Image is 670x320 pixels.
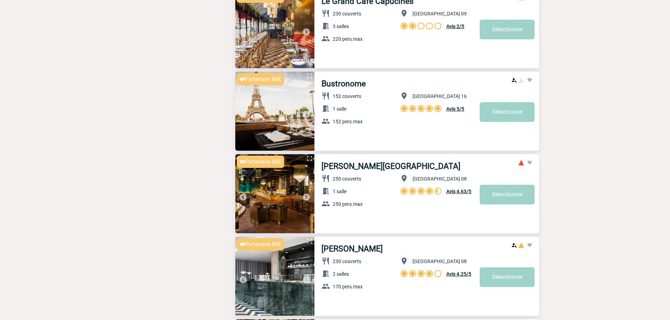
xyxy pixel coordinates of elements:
[518,242,524,248] span: Risque élevé
[333,106,346,112] span: 1 salle
[413,176,467,182] span: [GEOGRAPHIC_DATA] 08
[413,93,467,99] span: [GEOGRAPHIC_DATA] 16
[413,11,467,17] span: [GEOGRAPHIC_DATA] 09
[333,201,363,207] span: 250 pers.max
[240,243,245,246] img: partnaire IME
[400,257,408,265] img: baseline_location_on_white_24dp-b.png
[235,154,314,233] img: 1.jpg
[527,160,532,165] img: Ajouter aux favoris
[446,106,464,112] span: Avis 5/5
[480,102,535,122] a: Sélectionner
[321,244,383,254] a: [PERSON_NAME]
[321,200,330,208] img: baseline_group_white_24dp-b.png
[446,189,471,194] span: Avis 4.63/5
[333,36,363,42] span: 220 pers.max
[321,22,330,30] img: baseline_meeting_room_white_24dp-b.png
[333,189,346,194] span: 1 salle
[511,77,517,83] img: Prestataire ayant déjà créé un devis
[446,271,471,277] span: Avis 4.25/5
[235,237,314,316] img: 1.jpg
[400,174,408,183] img: baseline_location_on_white_24dp-b.png
[237,156,284,168] div: Partenaire IME
[480,20,535,39] a: Sélectionner
[237,73,284,85] div: Partenaire IME
[333,119,363,124] span: 152 pers.max
[480,267,535,287] a: Sélectionner
[446,24,464,29] span: Avis 2/5
[333,176,361,182] span: 250 couverts
[400,9,408,18] img: baseline_location_on_white_24dp-b.png
[321,282,330,290] img: baseline_group_white_24dp-b.png
[321,92,330,100] img: baseline_restaurant_white_24dp-b.png
[480,185,535,204] a: Sélectionner
[321,104,330,113] img: baseline_meeting_room_white_24dp-b.png
[321,187,330,195] img: baseline_meeting_room_white_24dp-b.png
[333,259,361,264] span: 230 couverts
[321,34,330,43] img: baseline_group_white_24dp-b.png
[527,242,532,248] img: Ajouter aux favoris
[527,77,532,83] img: Ajouter aux favoris
[518,160,524,165] span: Risque très élevé
[321,257,330,265] img: baseline_restaurant_white_24dp-b.png
[333,93,361,99] span: 152 couverts
[237,238,284,250] div: Partenaire IME
[413,259,467,264] span: [GEOGRAPHIC_DATA] 08
[321,79,366,89] a: Bustronome
[240,160,245,164] img: partnaire IME
[321,174,330,183] img: baseline_restaurant_white_24dp-b.png
[321,269,330,278] img: baseline_meeting_room_white_24dp-b.png
[518,77,524,83] span: Risque moyen
[333,24,349,29] span: 3 salles
[235,72,314,151] img: 1.jpg
[321,9,330,18] img: baseline_restaurant_white_24dp-b.png
[511,242,517,248] img: Prestataire ayant déjà créé un devis
[321,117,330,125] img: baseline_group_white_24dp-b.png
[333,271,349,277] span: 2 salles
[321,162,460,171] a: [PERSON_NAME][GEOGRAPHIC_DATA]
[240,78,245,81] img: partnaire IME
[333,11,361,17] span: 230 couverts
[333,284,363,289] span: 170 pers.max
[400,92,408,100] img: baseline_location_on_white_24dp-b.png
